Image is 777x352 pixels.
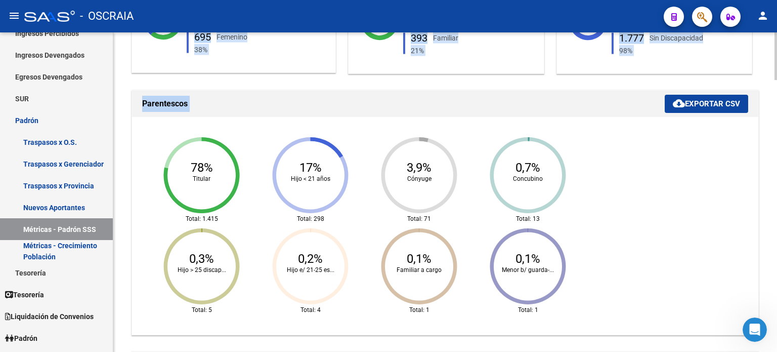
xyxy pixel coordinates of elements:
text: Menor b/ guarda-... [502,266,554,273]
text: Titular [193,175,210,182]
text: Total: 1 [518,306,538,313]
text: Total: 1.415 [186,215,218,222]
span: Liquidación de Convenios [5,311,94,322]
div: 1.777 [619,32,644,43]
text: 0,2% [298,252,323,266]
text: 0,3% [189,252,214,266]
text: Total: 1 [409,306,429,313]
div: 393 [411,32,427,43]
text: 0,1% [407,252,431,266]
text: Total: 4 [300,306,321,313]
div: 98% [617,45,747,56]
text: Total: 5 [192,306,212,313]
text: 78% [191,161,213,175]
text: Hijo e/ 21-25 es... [287,266,334,273]
div: Sin Discapacidad [650,32,703,43]
text: Cónyuge [407,175,431,182]
span: - OSCRAIA [80,5,134,27]
div: Femenino [217,31,247,43]
h1: Parentescos [142,96,665,112]
text: 0,7% [515,161,540,175]
div: 38% [192,44,322,55]
text: Total: 298 [297,215,324,222]
span: Padrón [5,333,37,344]
text: 0,1% [515,252,540,266]
text: Hijo < 21 años [291,175,330,182]
button: Exportar CSV [665,95,748,113]
div: 695 [194,32,211,42]
mat-icon: person [757,10,769,22]
span: Tesorería [5,289,44,300]
text: Hijo > 25 discap... [178,266,226,273]
text: Familiar a cargo [397,266,442,273]
iframe: Intercom live chat [743,318,767,342]
div: Familiar [433,32,458,43]
text: Concubino [513,175,543,182]
span: Exportar CSV [673,99,740,108]
text: 17% [299,161,322,175]
text: 3,9% [407,161,431,175]
mat-icon: cloud_download [673,97,685,109]
mat-icon: menu [8,10,20,22]
text: Total: 13 [516,215,540,222]
div: 21% [409,45,538,56]
text: Total: 71 [407,215,431,222]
